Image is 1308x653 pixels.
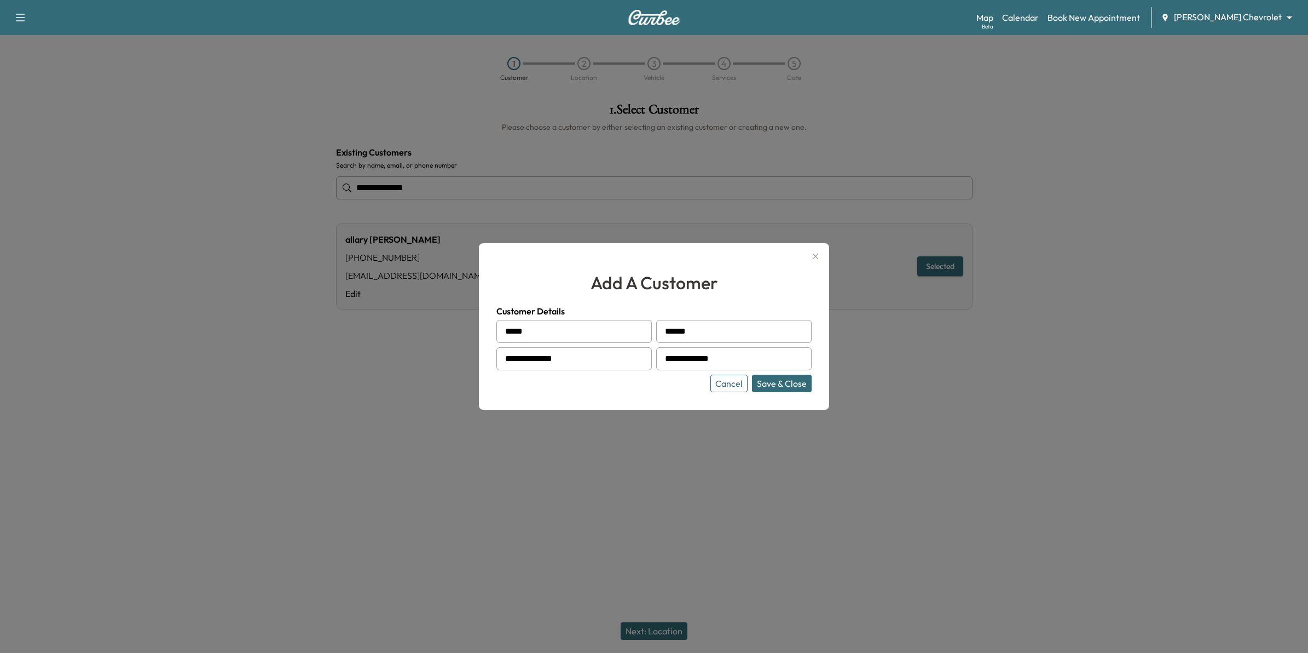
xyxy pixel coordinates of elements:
div: Beta [982,22,993,31]
a: MapBeta [976,11,993,24]
a: Calendar [1002,11,1039,24]
h4: Customer Details [496,305,812,318]
button: Cancel [710,375,748,392]
a: Book New Appointment [1047,11,1140,24]
img: Curbee Logo [628,10,680,25]
h2: add a customer [496,270,812,296]
button: Save & Close [752,375,812,392]
span: [PERSON_NAME] Chevrolet [1174,11,1282,24]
